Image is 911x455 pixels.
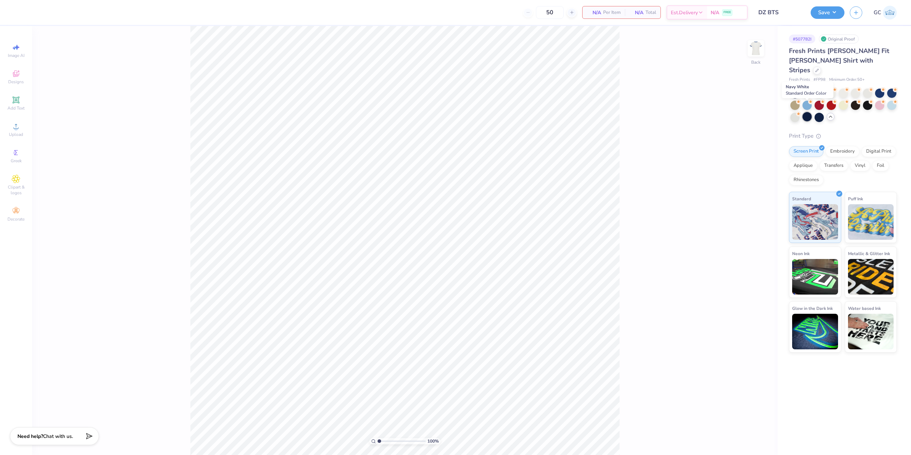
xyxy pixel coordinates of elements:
span: Upload [9,132,23,137]
img: Neon Ink [792,259,838,295]
div: Vinyl [850,160,870,171]
span: Chat with us. [43,433,73,440]
input: – – [536,6,564,19]
input: Untitled Design [753,5,805,20]
div: Applique [789,160,817,171]
div: Rhinestones [789,175,823,185]
span: Metallic & Glitter Ink [848,250,890,257]
span: Image AI [8,53,25,58]
span: Add Text [7,105,25,111]
div: Navy White [782,82,833,98]
a: GC [874,6,897,20]
span: Fresh Prints [PERSON_NAME] Fit [PERSON_NAME] Shirt with Stripes [789,47,889,74]
span: Per Item [603,9,621,16]
span: N/A [711,9,719,16]
span: Est. Delivery [671,9,698,16]
span: Designs [8,79,24,85]
span: Glow in the Dark Ink [792,305,833,312]
img: Gerard Christopher Trorres [883,6,897,20]
span: Fresh Prints [789,77,810,83]
span: Greek [11,158,22,164]
img: Puff Ink [848,204,894,240]
div: Digital Print [862,146,896,157]
span: Neon Ink [792,250,810,257]
span: 100 % [427,438,439,444]
span: Total [646,9,656,16]
strong: Need help? [17,433,43,440]
div: # 507782I [789,35,815,43]
div: Back [751,59,760,65]
button: Save [811,6,844,19]
img: Glow in the Dark Ink [792,314,838,349]
img: Back [749,41,763,55]
span: FREE [723,10,731,15]
div: Transfers [820,160,848,171]
span: GC [874,9,881,17]
span: Puff Ink [848,195,863,202]
img: Water based Ink [848,314,894,349]
div: Screen Print [789,146,823,157]
span: Standard [792,195,811,202]
span: N/A [587,9,601,16]
span: # FP98 [813,77,826,83]
span: Minimum Order: 50 + [829,77,865,83]
span: N/A [629,9,643,16]
div: Print Type [789,132,897,140]
span: Clipart & logos [4,184,28,196]
div: Embroidery [826,146,859,157]
span: Decorate [7,216,25,222]
div: Original Proof [819,35,859,43]
img: Standard [792,204,838,240]
div: Foil [872,160,889,171]
span: Water based Ink [848,305,881,312]
span: Standard Order Color [786,90,826,96]
img: Metallic & Glitter Ink [848,259,894,295]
